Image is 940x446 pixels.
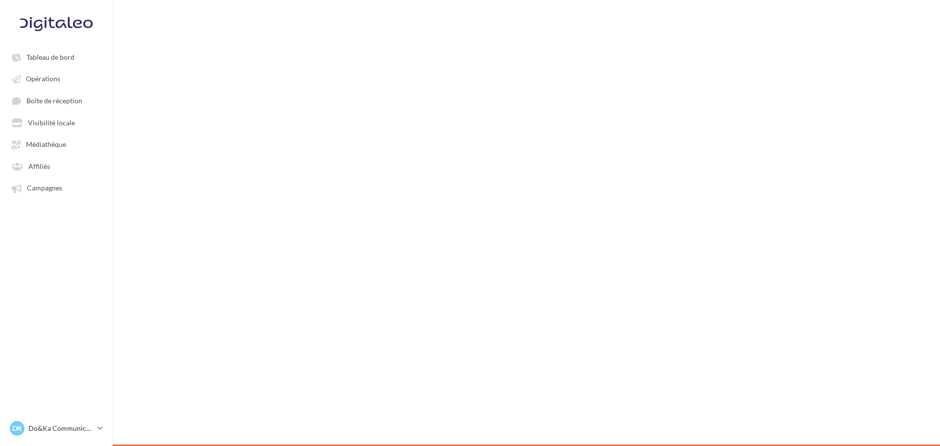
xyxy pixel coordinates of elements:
span: Opérations [26,75,60,83]
a: Visibilité locale [6,114,107,131]
a: Campagnes [6,179,107,196]
a: Affiliés [6,157,107,175]
a: Boîte de réception [6,92,107,110]
span: Campagnes [27,184,62,192]
span: DK [12,423,22,433]
p: Do&Ka Communication [28,423,94,433]
span: Tableau de bord [26,53,74,61]
a: Tableau de bord [6,48,107,66]
a: DK Do&Ka Communication [8,419,105,438]
span: Médiathèque [26,141,66,149]
a: Médiathèque [6,135,107,153]
span: Affiliés [28,162,50,170]
a: Opérations [6,70,107,87]
span: Boîte de réception [26,96,82,105]
span: Visibilité locale [28,118,75,127]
